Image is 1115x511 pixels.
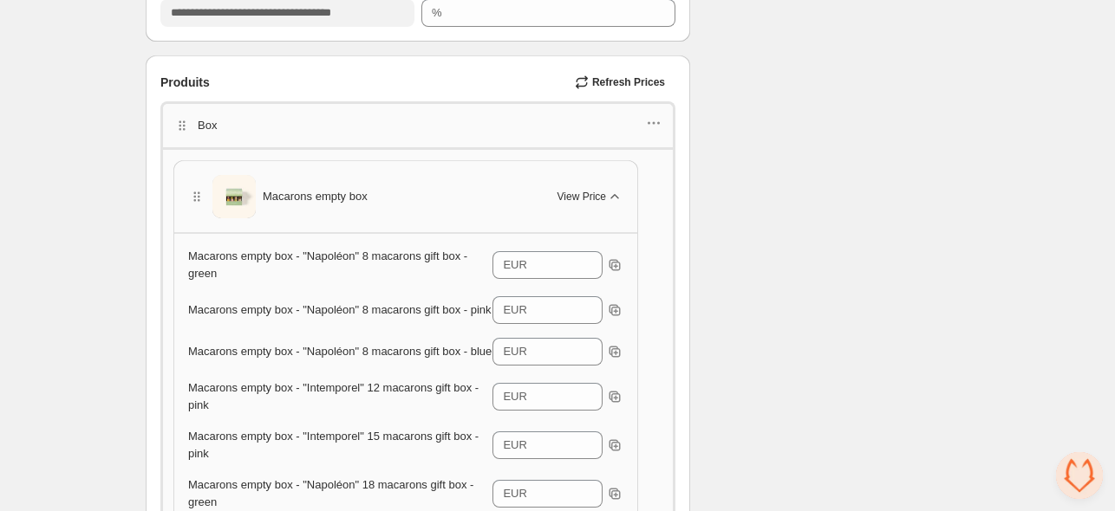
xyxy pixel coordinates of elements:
[592,75,665,89] span: Refresh Prices
[503,301,526,319] div: EUR
[547,183,634,210] button: View Price
[198,117,217,134] p: Box
[188,249,467,280] span: Macarons empty box - "Napoléon" 8 macarons gift box - green
[432,4,442,22] div: %
[503,388,526,405] div: EUR
[263,188,368,205] span: Macarons empty box
[557,190,606,204] span: View Price
[503,343,526,360] div: EUR
[503,437,526,454] div: EUR
[188,345,492,358] span: Macarons empty box - "Napoléon" 8 macarons gift box - blue
[188,430,479,460] span: Macarons empty box - "Intemporel" 15 macarons gift box - pink
[160,74,210,91] span: Produits
[503,256,526,274] div: EUR
[568,70,675,94] button: Refresh Prices
[188,303,492,316] span: Macarons empty box - "Napoléon" 8 macarons gift box - pink
[1056,452,1103,499] div: Ouvrir le chat
[188,381,479,411] span: Macarons empty box - "Intemporel" 12 macarons gift box - pink
[188,478,473,508] span: Macarons empty box - "Napoléon" 18 macarons gift box - green
[503,485,526,502] div: EUR
[212,171,256,223] img: Macarons empty box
